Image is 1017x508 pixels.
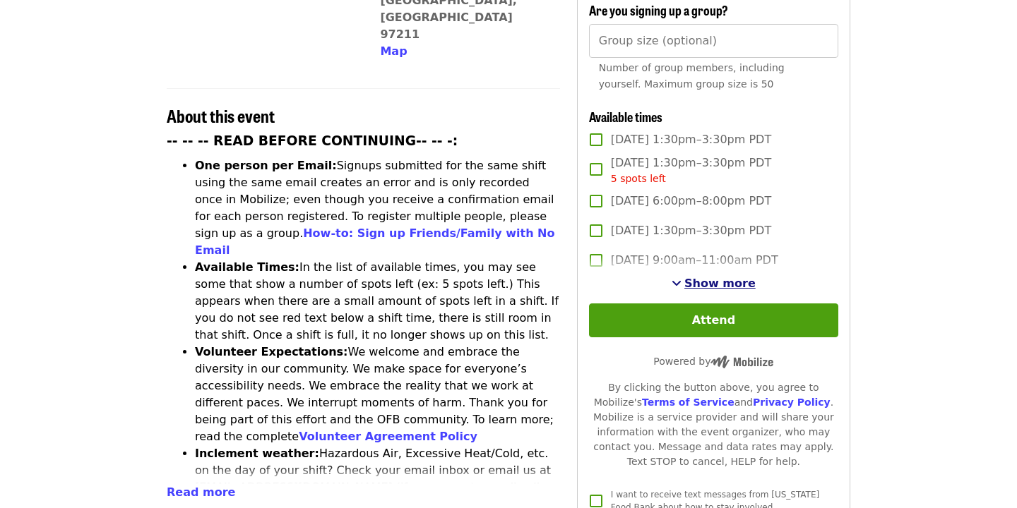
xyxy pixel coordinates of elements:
[195,344,560,445] li: We welcome and embrace the diversity in our community. We make space for everyone’s accessibility...
[710,356,773,368] img: Powered by Mobilize
[611,222,771,239] span: [DATE] 1:30pm–3:30pm PDT
[589,24,838,58] input: [object Object]
[672,275,756,292] button: See more timeslots
[195,260,299,274] strong: Available Times:
[589,380,838,469] div: By clicking the button above, you agree to Mobilize's and . Mobilize is a service provider and wi...
[753,397,831,408] a: Privacy Policy
[611,131,771,148] span: [DATE] 1:30pm–3:30pm PDT
[380,44,407,58] span: Map
[195,159,337,172] strong: One person per Email:
[167,133,458,148] strong: -- -- -- READ BEFORE CONTINUING-- -- -:
[653,356,773,367] span: Powered by
[589,107,662,126] span: Available times
[599,62,785,90] span: Number of group members, including yourself. Maximum group size is 50
[195,447,319,460] strong: Inclement weather:
[611,193,771,210] span: [DATE] 6:00pm–8:00pm PDT
[195,226,555,257] a: How-to: Sign up Friends/Family with No Email
[589,1,728,19] span: Are you signing up a group?
[611,173,666,184] span: 5 spots left
[195,157,560,259] li: Signups submitted for the same shift using the same email creates an error and is only recorded o...
[299,430,477,443] a: Volunteer Agreement Policy
[195,259,560,344] li: In the list of available times, you may see some that show a number of spots left (ex: 5 spots le...
[611,252,778,269] span: [DATE] 9:00am–11:00am PDT
[589,303,838,337] button: Attend
[167,485,235,499] span: Read more
[611,155,771,186] span: [DATE] 1:30pm–3:30pm PDT
[167,103,275,128] span: About this event
[642,397,734,408] a: Terms of Service
[380,43,407,60] button: Map
[195,345,348,358] strong: Volunteer Expectations:
[684,277,756,290] span: Show more
[167,484,235,501] button: Read more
